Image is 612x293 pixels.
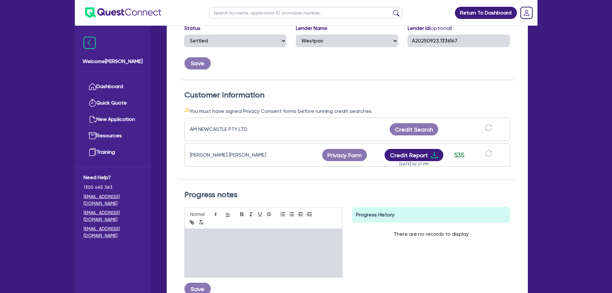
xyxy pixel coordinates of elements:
[408,24,452,32] label: Lender Id
[89,148,96,156] img: training
[84,184,142,191] span: 1300 465 363
[190,125,270,133] div: AM NEWCASTLE PTY LTD
[386,223,476,246] div: There are no records to display
[430,25,452,31] span: (optional)
[209,7,402,18] input: Search by name, application ID or mobile number...
[89,132,96,140] img: resources
[89,115,96,123] img: new-application
[385,149,443,161] button: Credit Reportdownload
[84,128,142,144] a: Resources
[184,90,510,100] h2: Customer Information
[451,150,467,160] div: 535
[455,7,517,19] a: Return To Dashboard
[184,107,190,112] span: warning
[430,151,438,159] span: download
[89,99,96,107] img: quick-quote
[84,193,142,207] a: [EMAIL_ADDRESS][DOMAIN_NAME]
[184,24,200,32] label: Status
[84,78,142,95] a: Dashboard
[84,37,96,49] img: icon-menu-close
[184,57,211,69] button: Save
[390,123,439,135] button: Credit Search
[83,58,143,65] span: Welcome [PERSON_NAME]
[483,150,494,161] button: sync
[84,209,142,223] a: [EMAIL_ADDRESS][DOMAIN_NAME]
[84,111,142,128] a: New Application
[518,5,535,21] a: Dropdown toggle
[84,225,142,239] a: [EMAIL_ADDRESS][DOMAIN_NAME]
[483,124,494,135] button: sync
[352,207,510,223] div: Progress History
[485,124,492,131] span: sync
[84,174,142,181] span: Need Help?
[485,150,492,157] span: sync
[84,95,142,111] a: Quick Quote
[84,144,142,160] a: Training
[85,7,161,18] img: quest-connect-logo-blue
[296,24,327,32] label: Lender Name
[184,190,510,199] h2: Progress notes
[190,151,270,159] div: [PERSON_NAME] [PERSON_NAME]
[322,149,367,161] button: Privacy Form
[184,107,510,115] div: You must have signed Privacy Consent forms before running credit searches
